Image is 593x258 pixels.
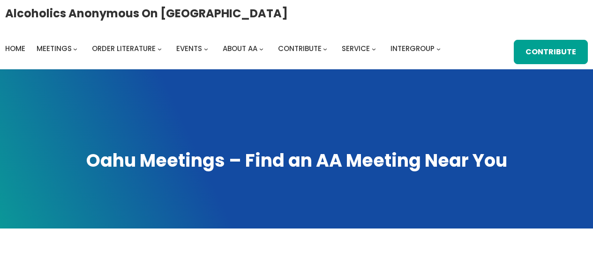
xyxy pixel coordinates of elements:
[9,148,584,173] h1: Oahu Meetings – Find an AA Meeting Near You
[342,42,370,55] a: Service
[5,3,288,23] a: Alcoholics Anonymous on [GEOGRAPHIC_DATA]
[176,42,202,55] a: Events
[259,46,263,51] button: About AA submenu
[372,46,376,51] button: Service submenu
[37,42,72,55] a: Meetings
[342,44,370,53] span: Service
[223,42,257,55] a: About AA
[158,46,162,51] button: Order Literature submenu
[5,42,444,55] nav: Intergroup
[278,42,322,55] a: Contribute
[73,46,77,51] button: Meetings submenu
[278,44,322,53] span: Contribute
[37,44,72,53] span: Meetings
[204,46,208,51] button: Events submenu
[323,46,327,51] button: Contribute submenu
[436,46,441,51] button: Intergroup submenu
[5,42,25,55] a: Home
[92,44,156,53] span: Order Literature
[5,44,25,53] span: Home
[390,42,435,55] a: Intergroup
[390,44,435,53] span: Intergroup
[223,44,257,53] span: About AA
[514,40,588,64] a: Contribute
[176,44,202,53] span: Events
